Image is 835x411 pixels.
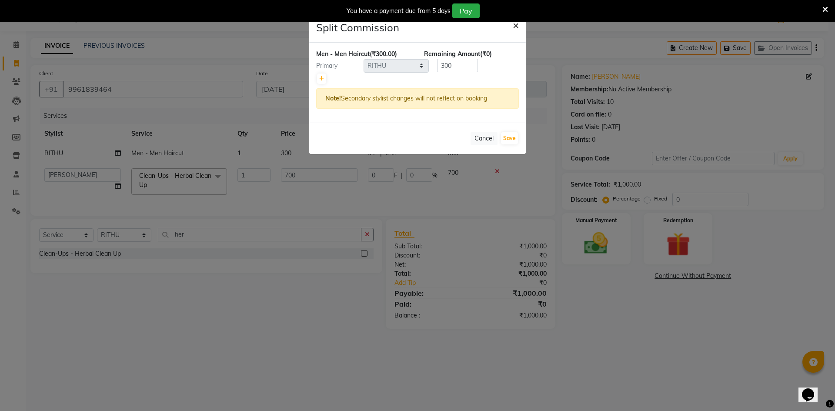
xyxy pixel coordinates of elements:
span: (₹0) [480,50,492,58]
button: Close [506,13,526,37]
button: Pay [452,3,480,18]
span: (₹300.00) [370,50,397,58]
span: Men - Men Haircut [316,50,370,58]
iframe: chat widget [798,376,826,402]
button: Save [501,132,518,144]
div: Primary [310,61,364,70]
strong: Note! [325,94,341,102]
span: × [513,18,519,31]
div: Secondary stylist changes will not reflect on booking [316,88,519,109]
span: Remaining Amount [424,50,480,58]
div: You have a payment due from 5 days [347,7,451,16]
button: Cancel [471,132,498,145]
h4: Split Commission [316,20,399,35]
